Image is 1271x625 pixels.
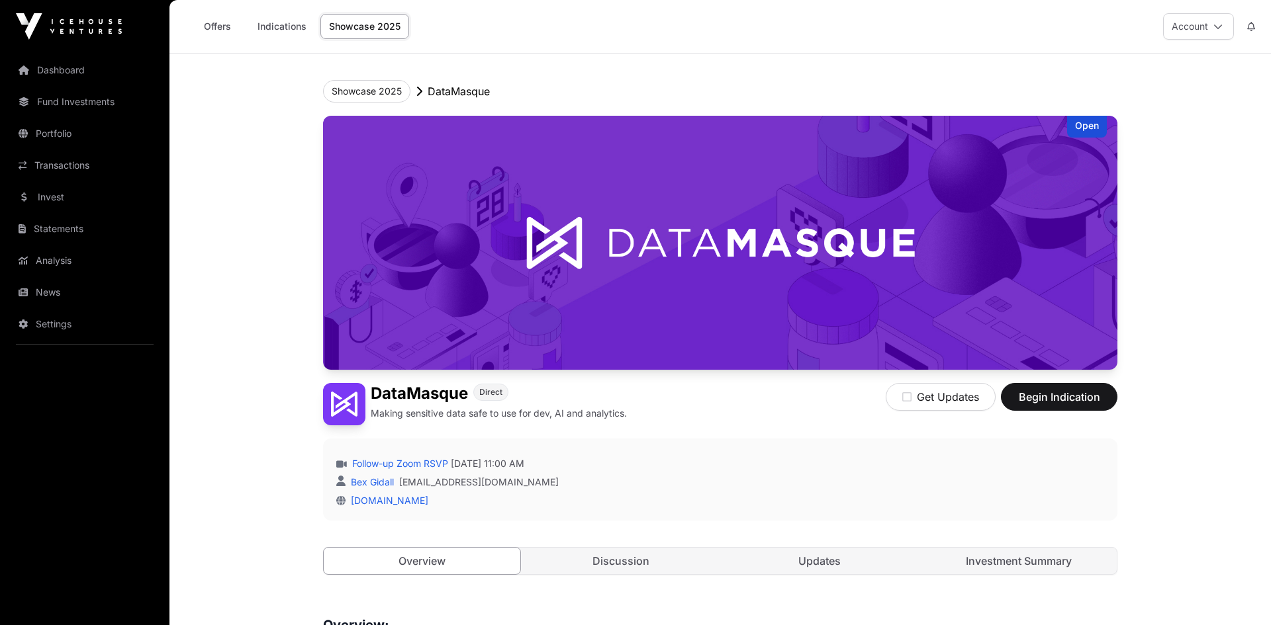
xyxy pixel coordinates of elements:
[191,14,244,39] a: Offers
[428,83,490,99] p: DataMasque
[323,116,1117,370] img: DataMasque
[1001,396,1117,409] a: Begin Indication
[350,457,448,470] a: Follow-up Zoom RSVP
[323,80,410,103] button: Showcase 2025
[1163,13,1234,40] button: Account
[11,246,159,275] a: Analysis
[323,547,521,575] a: Overview
[11,310,159,339] a: Settings
[249,14,315,39] a: Indications
[722,548,918,574] a: Updates
[16,13,122,40] img: Icehouse Ventures Logo
[479,387,502,397] span: Direct
[348,476,394,487] a: Bex Gidall
[11,278,159,307] a: News
[324,548,1117,574] nav: Tabs
[323,383,365,425] img: DataMasque
[11,87,159,116] a: Fund Investments
[11,151,159,180] a: Transactions
[523,548,720,574] a: Discussion
[451,457,524,470] span: [DATE] 11:00 AM
[11,119,159,148] a: Portfolio
[1001,383,1117,411] button: Begin Indication
[399,476,559,489] a: [EMAIL_ADDRESS][DOMAIN_NAME]
[371,383,468,404] h1: DataMasque
[1205,562,1271,625] iframe: Chat Widget
[11,214,159,243] a: Statements
[320,14,409,39] a: Showcase 2025
[886,383,996,411] button: Get Updates
[921,548,1117,574] a: Investment Summary
[346,495,428,506] a: [DOMAIN_NAME]
[371,407,627,420] p: Making sensitive data safe to use for dev, AI and analytics.
[1017,389,1101,405] span: Begin Indication
[11,183,159,212] a: Invest
[1067,116,1107,138] div: Open
[11,56,159,85] a: Dashboard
